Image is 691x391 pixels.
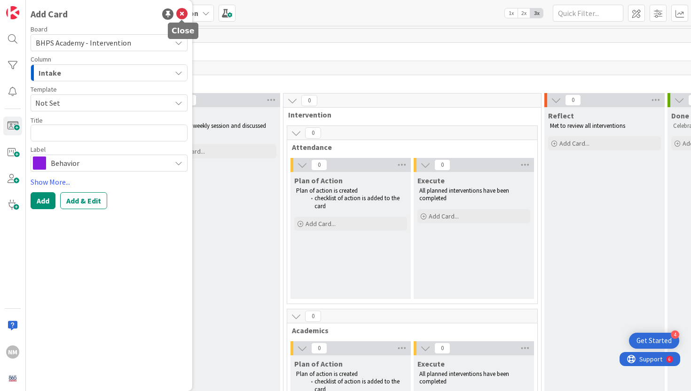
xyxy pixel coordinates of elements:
span: Met to review all interventions [550,122,625,130]
span: Add Card... [429,212,459,220]
button: Add [31,192,55,209]
span: 0 [305,127,321,139]
span: 1x [505,8,518,18]
span: Reflect [548,111,574,120]
div: Get Started [636,336,672,345]
span: 0 [305,311,321,322]
span: Board [31,26,47,32]
span: checklist of action is added to the card [314,194,401,210]
span: Intake [39,67,61,79]
span: Intervention [288,110,529,119]
span: Add Card... [559,139,589,148]
h5: Close [172,26,195,35]
span: Execute [417,359,445,368]
span: Not Set [35,97,164,109]
a: Show More... [31,176,188,188]
span: All planned interventions have been completed [419,370,510,385]
img: avatar [6,372,19,385]
span: BHPS Academy - Intervention [36,38,131,47]
span: Met at our weekly session and discussed student [165,122,267,137]
span: 0 [301,95,317,106]
span: Execute [417,176,445,185]
input: Quick Filter... [553,5,623,22]
span: 0 [311,343,327,354]
span: Behavior [51,156,166,170]
button: Intake [31,64,188,81]
div: 4 [671,330,679,339]
span: Support [20,1,43,13]
span: 2x [518,8,530,18]
span: Add Card... [306,219,336,228]
div: Add Card [31,7,68,21]
div: NM [6,345,19,359]
span: 0 [434,159,450,171]
label: Title [31,116,43,125]
span: Plan of Action [294,176,343,185]
span: All planned interventions have been completed [419,187,510,202]
span: Plan of action is created [296,370,358,378]
span: Done [671,111,689,120]
span: Plan of Action [294,359,343,368]
span: Template [31,86,57,93]
span: Column [31,56,51,63]
img: Visit kanbanzone.com [6,6,19,19]
span: 0 [434,343,450,354]
div: 6 [49,4,51,11]
div: Open Get Started checklist, remaining modules: 4 [629,333,679,349]
span: 3x [530,8,543,18]
span: Plan of action is created [296,187,358,195]
button: Add & Edit [60,192,107,209]
span: Attendance [292,142,526,152]
span: 0 [311,159,327,171]
span: Label [31,146,46,153]
span: Academics [292,326,526,335]
span: 0 [565,94,581,106]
